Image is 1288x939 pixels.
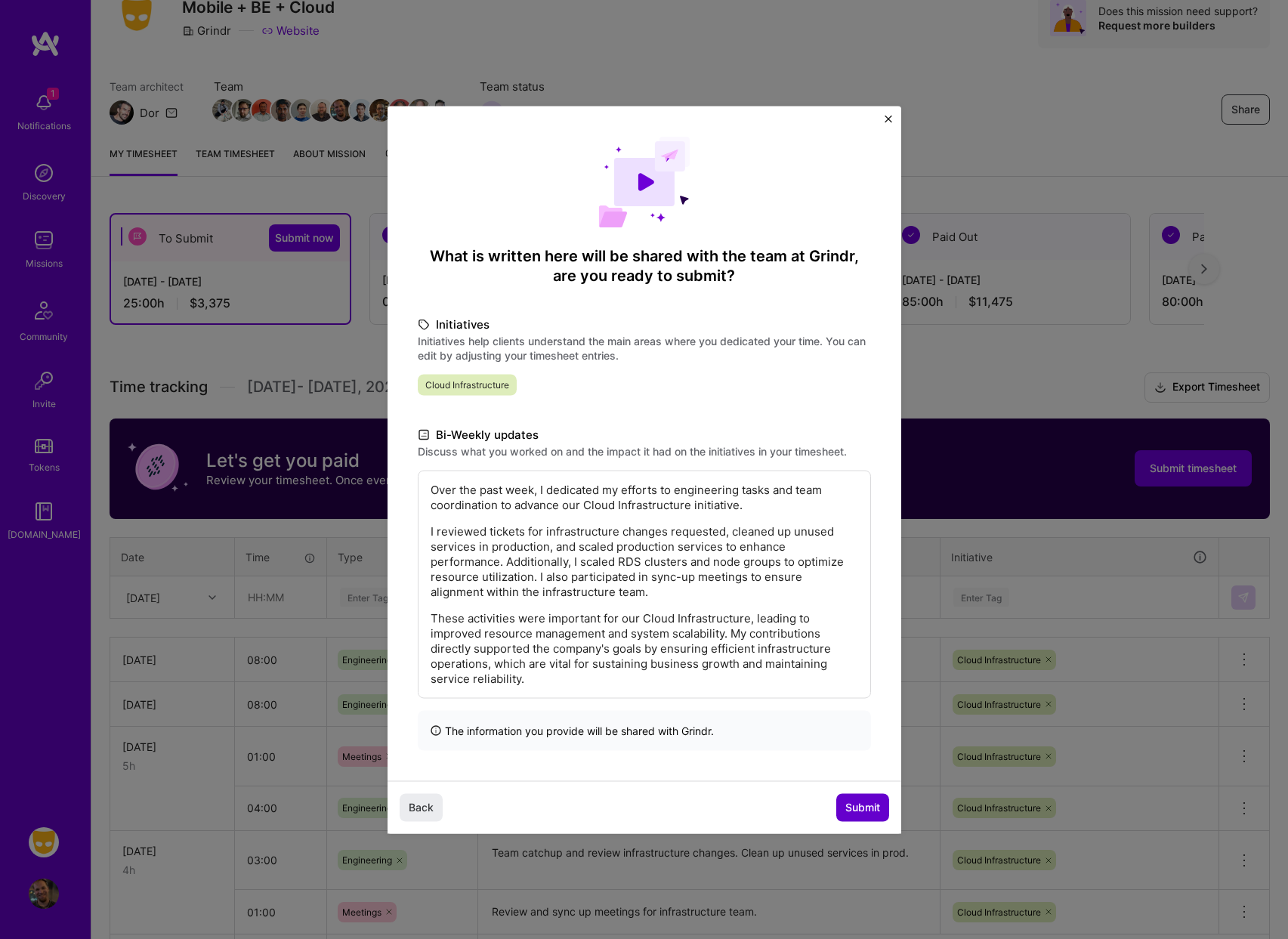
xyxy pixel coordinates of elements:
label: Initiatives help clients understand the main areas where you dedicated your time. You can edit by... [418,333,871,362]
label: Discuss what you worked on and the impact it had on the initiatives in your timesheet. [418,443,871,458]
p: I reviewed tickets for infrastructure changes requested, cleaned up unused services in production... [431,524,858,599]
span: Back [409,800,434,815]
i: icon TagBlack [418,316,430,333]
div: The information you provide will be shared with Grindr . [418,710,871,750]
i: icon DocumentBlack [418,426,430,443]
p: These activities were important for our Cloud Infrastructure, leading to improved resource manage... [431,610,858,686]
label: Bi-Weekly updates [418,425,871,443]
label: Initiatives [418,315,871,333]
span: Cloud Infrastructure [418,374,517,395]
img: Demo day [598,136,690,227]
i: icon InfoBlack [430,722,442,738]
button: Close [885,115,892,131]
p: Over the past week, I dedicated my efforts to engineering tasks and team coordination to advance ... [431,482,858,512]
button: Submit [836,794,889,821]
button: Back [400,794,443,821]
span: Submit [845,800,880,815]
h4: What is written here will be shared with the team at Grindr , are you ready to submit? [418,246,871,285]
